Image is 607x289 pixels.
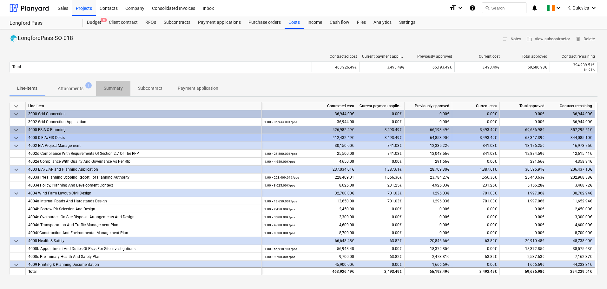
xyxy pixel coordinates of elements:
div: 0.00€ [452,213,500,221]
div: 3,493.49€ [452,267,500,275]
div: 0.00€ [452,110,500,118]
small: 1.00 × 56,948.48€ / pcs [264,247,297,251]
div: 701.03€ [452,189,500,197]
span: keyboard_arrow_down [12,237,20,245]
div: 66,193.49€ [407,62,454,72]
div: Contracted cost [314,54,357,59]
span: 4003a Pre Planning Scoping Report For Planning Authority [28,175,129,180]
div: 2,450.00€ [550,205,592,213]
div: Longford Pass [10,20,76,27]
div: Settings [395,16,419,29]
div: 2,473.81€ [405,253,452,261]
div: 9,700.00 [264,253,354,261]
div: Current payment application [357,102,405,110]
div: 16,973.75€ [547,142,595,150]
button: Search [482,3,526,13]
div: 8,700.00 [264,229,354,237]
div: Payment applications [194,16,245,29]
div: 56,948.48 [264,245,354,253]
div: 0.00€ [405,221,452,229]
div: 20,846.66€ [405,237,452,245]
div: 3,493.49€ [452,126,500,134]
a: Subcontracts [160,16,194,29]
span: 18,372.85€ [525,246,544,251]
span: 4002 EIA Project Management [28,143,81,148]
span: 291.66€ [530,159,544,164]
small: 1.00 × 4,650.00€ / pcs [264,160,295,163]
button: View subcontractor [524,34,573,44]
p: Summary [104,85,123,92]
div: 2,450.00 [264,205,354,213]
div: 18,372.85€ [405,245,452,253]
a: Analytics [370,16,395,29]
span: keyboard_arrow_down [12,110,20,118]
div: 412,432.49€ [262,134,357,142]
span: 4009 Printing & Planning Documentation [28,262,99,267]
span: 4003e Policy, Planning And Development Context [28,183,113,187]
div: 3,493.49€ [452,134,500,142]
i: format_size [449,4,457,12]
div: 12,335.22€ [405,142,452,150]
div: 28,709.30€ [405,166,452,174]
span: 4004 Wind Farm Layout/Civil Design [28,191,91,195]
span: keyboard_arrow_down [12,166,20,174]
div: 0.00€ [357,213,405,221]
i: keyboard_arrow_down [590,4,597,12]
div: 68,347.39€ [500,134,547,142]
div: 0.00€ [452,245,500,253]
div: 64,853.90€ [405,134,452,142]
a: Budget8 [83,16,105,29]
button: Notes [500,34,524,44]
span: business [526,36,532,42]
div: Contract remaining [552,54,595,59]
div: Purchase orders [245,16,285,29]
div: 23,784.27€ [405,174,452,181]
div: Costs [285,16,304,29]
span: keyboard_arrow_down [12,134,20,142]
span: 0.00€ [535,223,544,227]
div: 36,944.00€ [262,110,357,118]
span: 4004b Borrow Pit Selection And Design [28,207,95,211]
small: 84.98% [584,68,595,71]
div: 63.82€ [357,237,405,245]
div: 228,409.01 [264,174,354,181]
div: 0.00€ [405,229,452,237]
small: 1.00 × 8,625.00€ / pcs [264,184,295,187]
div: 3,300.00 [264,213,354,221]
div: 0.00€ [405,213,452,221]
small: 1.00 × 4,600.00€ / pcs [264,223,295,227]
div: 0.00€ [452,261,500,269]
div: Invoice has been synced with Xero and its status is currently DRAFT [10,34,18,43]
p: Line-items [17,85,37,92]
div: Client contract [105,16,142,29]
small: 1.00 × 9,700.00€ / pcs [264,255,295,259]
div: 69,686.98€ [500,267,547,275]
span: K. Gulevica [567,5,589,10]
div: 20,910.48€ [500,237,547,245]
div: 38,575.63€ [550,245,592,253]
div: 701.03€ [357,189,405,197]
span: 4002e Compliance With Quality And Governance As Per Rfp [28,159,130,164]
div: Previously approved [405,102,452,110]
div: 1,666.69€ [500,261,547,269]
div: 291.66€ [405,158,452,166]
div: 0.00€ [357,245,405,253]
div: 237,034.01€ [262,166,357,174]
span: 4000-0 EIA/EIS Costs [28,135,65,140]
p: Total [12,64,21,70]
p: Attachments [58,85,83,92]
a: Cash flow [326,16,353,29]
div: 0.00€ [357,205,405,213]
div: 0.00€ [500,110,547,118]
a: Income [304,16,326,29]
div: 0.00€ [452,205,500,213]
span: 0.00€ [535,120,544,124]
div: 4,358.34€ [550,158,592,166]
div: 463,926.49€ [262,267,357,275]
i: keyboard_arrow_down [457,4,464,12]
div: 45,738.00€ [547,237,595,245]
div: 394,239.51€ [550,267,592,275]
div: Current cost [457,54,500,59]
